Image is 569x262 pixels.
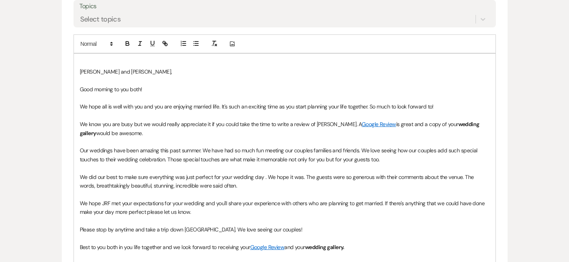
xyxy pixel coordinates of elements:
[80,173,490,190] p: We did our best to make sure everything was just perfect for your wedding day . We hope it was. T...
[79,1,490,12] label: Topics
[250,244,285,251] a: Google Review
[80,120,490,137] p: We know you are busy but we would really appreciate it if you could take the time to write a revi...
[80,85,490,94] p: Good morning to you both!
[80,146,490,164] p: Our weddings have been amazing this past summer. We have had so much fun meeting our couples fami...
[80,243,490,251] p: Best to you both in you life together and we look forward to receiving your and your
[80,199,490,217] p: We hope JRF met your expectations for your wedding and you'll share your experience with others w...
[80,225,490,234] p: Please stop by anytime and take a trip down [GEOGRAPHIC_DATA]. We love seeing our couples!
[80,102,490,111] p: We hope all is well with you and you are enjoying married life. It's such an exciting time as you...
[80,67,490,76] p: [PERSON_NAME] and [PERSON_NAME],
[362,121,396,128] a: Google Review
[305,244,345,251] strong: wedding gallery.
[80,121,481,136] strong: wedding gallery
[80,14,121,25] div: Select topics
